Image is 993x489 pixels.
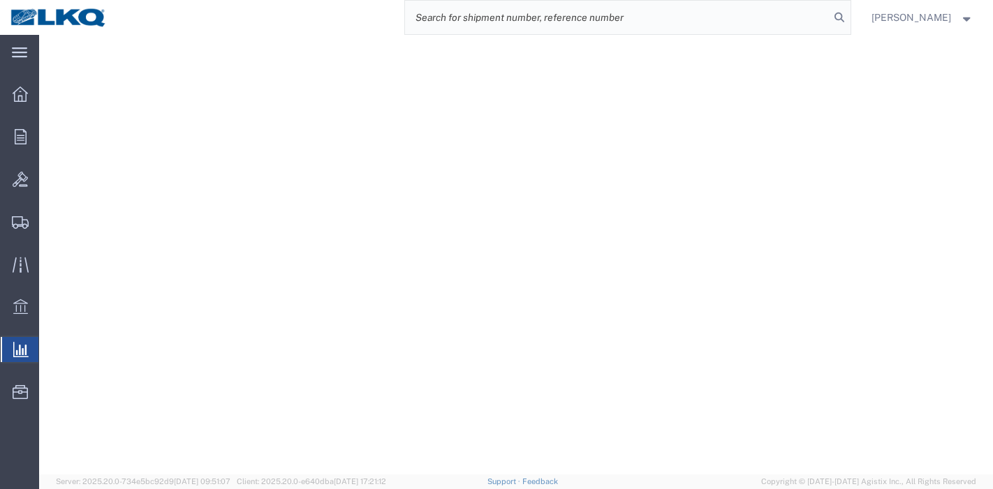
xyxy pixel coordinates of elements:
button: [PERSON_NAME] [871,9,974,26]
span: Server: 2025.20.0-734e5bc92d9 [56,477,230,486]
input: Search for shipment number, reference number [405,1,830,34]
span: Copyright © [DATE]-[DATE] Agistix Inc., All Rights Reserved [761,476,976,488]
a: Support [487,477,522,486]
span: [DATE] 09:51:07 [174,477,230,486]
a: Feedback [522,477,558,486]
img: logo [10,7,108,28]
span: [DATE] 17:21:12 [334,477,386,486]
iframe: To enrich screen reader interactions, please activate Accessibility in Grammarly extension settings [39,35,993,474]
span: Client: 2025.20.0-e640dba [237,477,386,486]
span: Praveen Nagaraj [871,10,951,25]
